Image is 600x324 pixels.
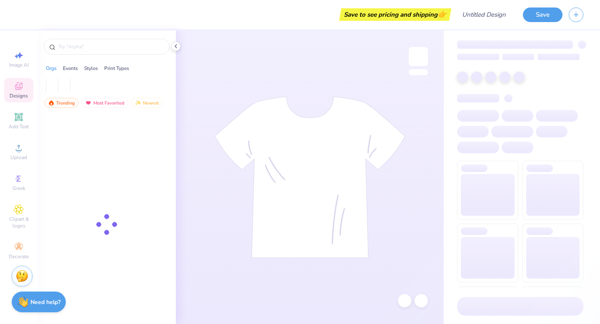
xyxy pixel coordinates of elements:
[12,185,25,192] span: Greek
[10,154,27,161] span: Upload
[9,62,29,68] span: Image AI
[341,8,449,21] div: Save to see pricing and shipping
[4,216,33,229] span: Clipart & logos
[104,65,129,72] div: Print Types
[84,65,98,72] div: Styles
[215,96,405,258] img: tee-skeleton.svg
[46,65,57,72] div: Orgs
[63,65,78,72] div: Events
[48,100,55,106] img: trending.gif
[85,100,92,106] img: most_fav.gif
[135,100,141,106] img: Newest.gif
[9,123,29,130] span: Add Text
[81,98,128,108] div: Most Favorited
[57,42,164,51] input: Try "Alpha"
[10,92,28,99] span: Designs
[30,298,60,306] strong: Need help?
[44,98,79,108] div: Trending
[455,6,517,23] input: Untitled Design
[523,7,562,22] button: Save
[131,98,162,108] div: Newest
[437,9,447,19] span: 👉
[9,253,29,260] span: Decorate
